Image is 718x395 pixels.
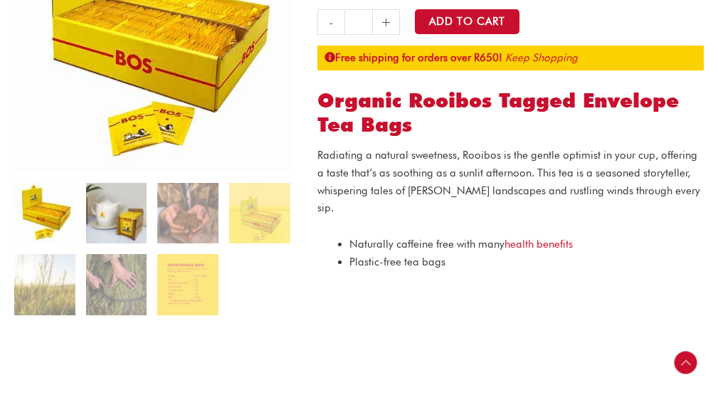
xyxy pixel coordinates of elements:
[317,89,704,137] h1: Organic Rooibos Tagged Envelope Tea Bags
[86,254,147,315] img: Organic Rooibos Tagged Envelope Tea Bags - Image 6
[505,51,578,64] a: Keep Shopping
[14,183,75,244] img: Organic Rooibos Tagged Envelope Tea Bags
[324,51,502,64] strong: Free shipping for orders over R650!
[86,183,147,244] img: Organic Rooibos Tagged Envelope Tea Bags - Image 2
[349,256,445,268] span: Plastic-free tea bags
[157,254,218,315] img: Organic Rooibos Tagged Envelope Tea Bags - Image 7
[373,9,400,35] a: +
[505,238,573,251] a: health benefits
[14,254,75,315] img: Organic Rooibos Tagged Envelope Tea Bags - Image 5
[317,9,344,35] a: -
[349,238,573,251] span: Naturally caffeine free with many
[317,147,704,217] p: Radiating a natural sweetness, Rooibos is the gentle optimist in your cup, offering a taste that’...
[344,9,372,35] input: Product quantity
[415,9,519,34] button: Add to Cart
[229,183,290,244] img: Organic Rooibos Tagged Envelope Tea Bags - Image 4
[157,183,218,244] img: Organic Rooibos Tagged Envelope Tea Bags - Image 3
